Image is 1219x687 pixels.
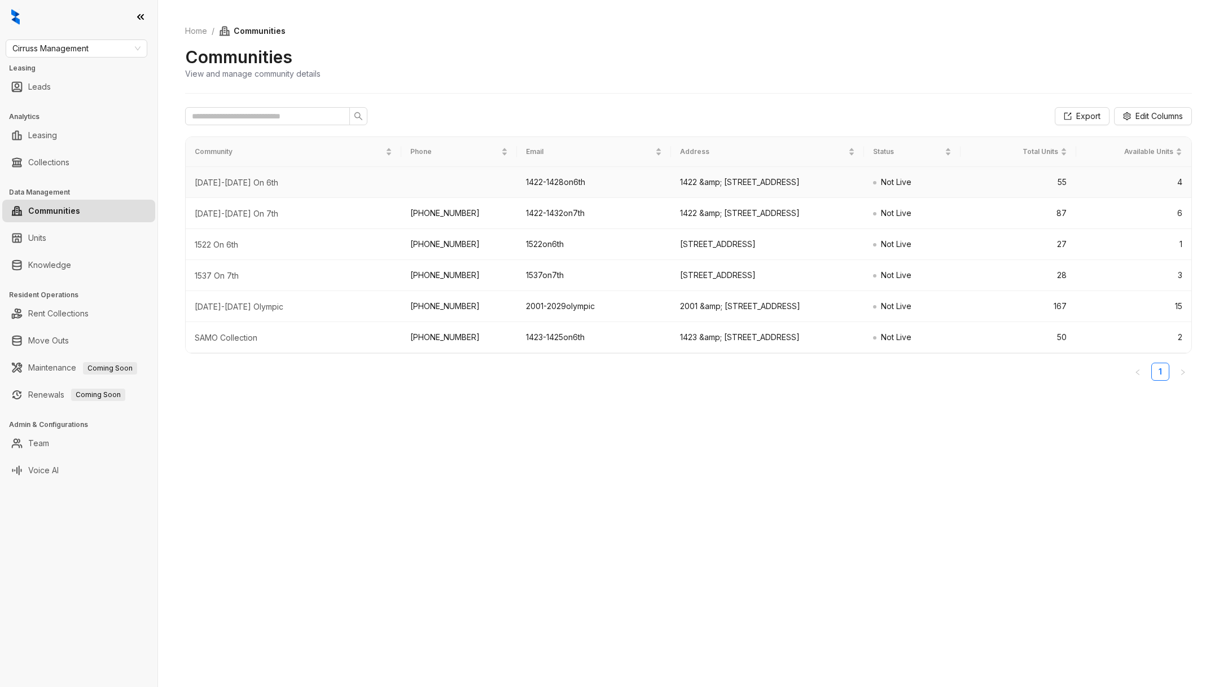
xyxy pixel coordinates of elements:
[2,200,155,222] li: Communities
[881,177,911,187] span: Not Live
[873,147,942,157] span: Status
[2,227,155,249] li: Units
[183,25,209,37] a: Home
[1174,363,1192,381] li: Next Page
[961,137,1076,167] th: Total Units
[1129,363,1147,381] li: Previous Page
[864,137,961,167] th: Status
[680,147,845,157] span: Address
[401,322,517,353] td: [PHONE_NUMBER]
[401,137,517,167] th: Phone
[11,9,20,25] img: logo
[517,229,671,260] td: 1522on6th
[9,112,157,122] h3: Analytics
[401,198,517,229] td: [PHONE_NUMBER]
[517,167,671,198] td: 1422-1428on6th
[881,270,911,280] span: Not Live
[71,389,125,401] span: Coming Soon
[881,239,911,249] span: Not Live
[517,198,671,229] td: 1422-1432on7th
[12,40,141,57] span: Cirruss Management
[1151,363,1169,381] li: 1
[517,137,671,167] th: Email
[9,420,157,430] h3: Admin & Configurations
[410,147,499,157] span: Phone
[671,137,863,167] th: Address
[9,187,157,197] h3: Data Management
[9,63,157,73] h3: Leasing
[83,362,137,375] span: Coming Soon
[1055,107,1110,125] button: Export
[185,68,321,80] div: View and manage community details
[2,356,155,379] li: Maintenance
[401,291,517,322] td: [PHONE_NUMBER]
[195,301,392,312] div: 2001-2029 Olympic
[28,459,59,482] a: Voice AI
[195,270,392,281] div: 1537 On 7th
[28,227,46,249] a: Units
[517,291,671,322] td: 2001-2029olympic
[1076,137,1192,167] th: Available Units
[2,384,155,406] li: Renewals
[28,76,51,98] a: Leads
[517,322,671,353] td: 1423-1425on6th
[1064,112,1072,120] span: export
[1076,260,1191,291] td: 3
[1076,167,1191,198] td: 4
[960,260,1076,291] td: 28
[960,198,1076,229] td: 87
[2,151,155,174] li: Collections
[28,124,57,147] a: Leasing
[1129,363,1147,381] button: left
[185,46,292,68] h2: Communities
[9,290,157,300] h3: Resident Operations
[671,198,863,229] td: 1422 &amp; [STREET_ADDRESS]
[671,260,863,291] td: [STREET_ADDRESS]
[28,151,69,174] a: Collections
[401,229,517,260] td: [PHONE_NUMBER]
[401,260,517,291] td: [PHONE_NUMBER]
[195,147,383,157] span: Community
[1085,147,1174,157] span: Available Units
[671,291,863,322] td: 2001 &amp; [STREET_ADDRESS]
[671,322,863,353] td: 1423 &amp; [STREET_ADDRESS]
[1076,110,1100,122] span: Export
[2,302,155,325] li: Rent Collections
[195,332,392,343] div: SAMO Collection
[1076,322,1191,353] td: 2
[2,76,155,98] li: Leads
[1152,363,1169,380] a: 1
[526,147,653,157] span: Email
[195,208,392,219] div: 1422-1432 On 7th
[960,322,1076,353] td: 50
[2,254,155,276] li: Knowledge
[970,147,1058,157] span: Total Units
[2,432,155,455] li: Team
[195,177,392,188] div: 1422-1428 On 6th
[212,25,214,37] li: /
[1076,198,1191,229] td: 6
[960,291,1076,322] td: 167
[2,329,155,352] li: Move Outs
[2,459,155,482] li: Voice AI
[28,329,69,352] a: Move Outs
[219,25,286,37] span: Communities
[671,167,863,198] td: 1422 &amp; [STREET_ADDRESS]
[1179,369,1186,376] span: right
[1123,112,1131,120] span: setting
[881,301,911,311] span: Not Live
[1135,110,1183,122] span: Edit Columns
[1174,363,1192,381] button: right
[671,229,863,260] td: [STREET_ADDRESS]
[1076,291,1191,322] td: 15
[881,208,911,218] span: Not Live
[186,137,401,167] th: Community
[1114,107,1192,125] button: Edit Columns
[28,384,125,406] a: RenewalsComing Soon
[960,167,1076,198] td: 55
[881,332,911,342] span: Not Live
[960,229,1076,260] td: 27
[28,302,89,325] a: Rent Collections
[28,200,80,222] a: Communities
[28,254,71,276] a: Knowledge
